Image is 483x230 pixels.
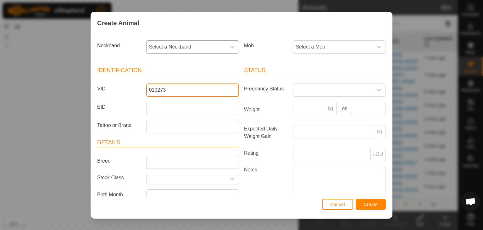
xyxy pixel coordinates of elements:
span: Create [364,202,378,207]
label: on [339,105,347,112]
div: dropdown trigger [226,174,239,184]
p-inputgroup-addon: kg [324,102,337,115]
span: Cancel [330,202,345,207]
label: Expected Daily Weight Gain [241,125,291,140]
a: Open chat [461,192,480,211]
label: Neckband [95,40,144,51]
label: Birth Month [95,189,144,200]
label: Rating [241,148,291,158]
span: Create Animal [97,18,139,28]
label: Pregnancy Status [241,83,291,94]
span: Select a Neckband [147,41,226,53]
label: Tattoo or Brand [95,120,144,131]
div: dropdown trigger [373,84,386,96]
header: Identification [97,66,239,75]
span: Select a Mob [293,41,373,53]
label: VID [95,83,144,94]
header: Status [244,66,386,75]
p-inputgroup-addon: kg [373,125,386,138]
p-inputgroup-addon: LSU [371,148,386,161]
div: dropdown trigger [226,41,239,53]
label: Stock Class [95,174,144,182]
label: Mob [241,40,291,51]
header: Details [97,138,239,147]
button: Cancel [322,199,353,210]
label: Breed [95,156,144,166]
label: Weight [241,102,291,118]
button: Create [356,199,386,210]
div: dropdown trigger [373,41,386,53]
label: Notes [241,166,291,202]
label: EID [95,102,144,112]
